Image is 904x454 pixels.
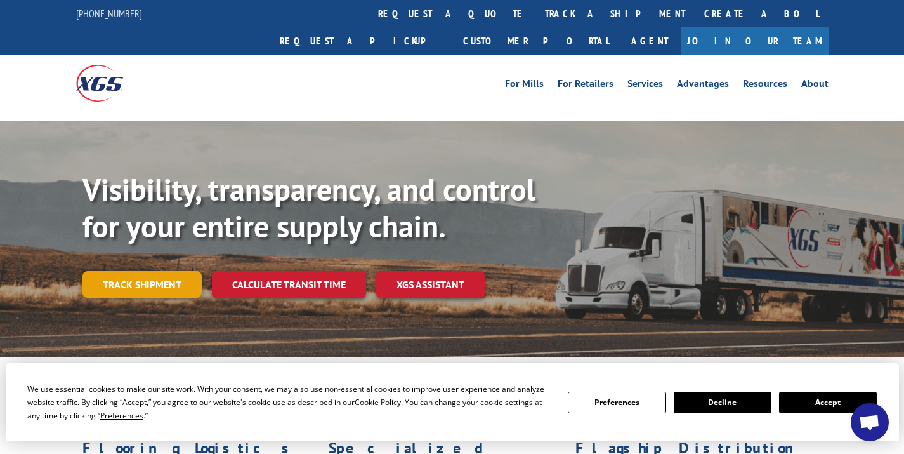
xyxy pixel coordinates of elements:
button: Accept [779,392,877,413]
a: About [801,79,829,93]
a: Join Our Team [681,27,829,55]
a: XGS ASSISTANT [376,271,485,298]
a: For Retailers [558,79,613,93]
a: Resources [743,79,787,93]
a: [PHONE_NUMBER] [76,7,142,20]
b: Visibility, transparency, and control for your entire supply chain. [82,170,535,246]
button: Preferences [568,392,665,413]
a: For Mills [505,79,544,93]
div: We use essential cookies to make our site work. With your consent, we may also use non-essential ... [27,382,553,422]
div: Cookie Consent Prompt [6,363,899,441]
a: Customer Portal [454,27,619,55]
a: Calculate transit time [212,271,366,298]
button: Decline [674,392,771,413]
span: Preferences [100,410,143,421]
a: Advantages [677,79,729,93]
span: Cookie Policy [355,397,401,408]
a: Request a pickup [270,27,454,55]
a: Agent [619,27,681,55]
a: Track shipment [82,271,202,298]
a: Services [627,79,663,93]
div: Open chat [851,403,889,441]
